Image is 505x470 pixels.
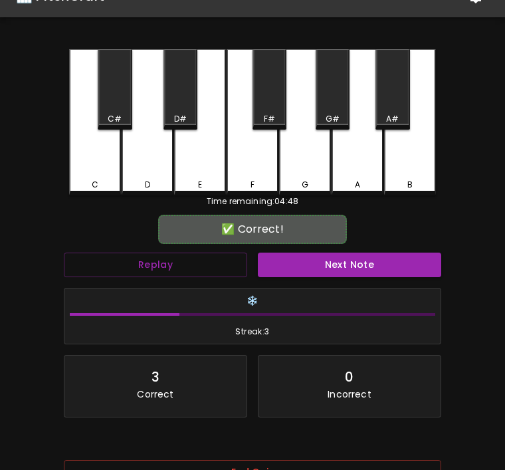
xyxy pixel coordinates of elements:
div: B [407,179,413,191]
div: F# [264,113,275,125]
div: D# [174,113,187,125]
div: A# [386,113,399,125]
div: C# [108,113,122,125]
div: C [92,179,98,191]
div: Time remaining: 04:48 [69,195,436,207]
h6: ❄️ [70,294,435,308]
div: ✅ Correct! [165,221,340,237]
div: D [145,179,150,191]
div: E [198,179,202,191]
button: Next Note [258,253,441,277]
div: 3 [151,366,159,388]
div: G [302,179,308,191]
div: 0 [345,366,353,388]
div: G# [326,113,340,125]
p: Incorrect [328,388,371,401]
span: Streak: 3 [70,325,435,338]
p: Correct [137,388,173,401]
div: F [251,179,254,191]
button: Replay [64,253,247,277]
div: A [355,179,360,191]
